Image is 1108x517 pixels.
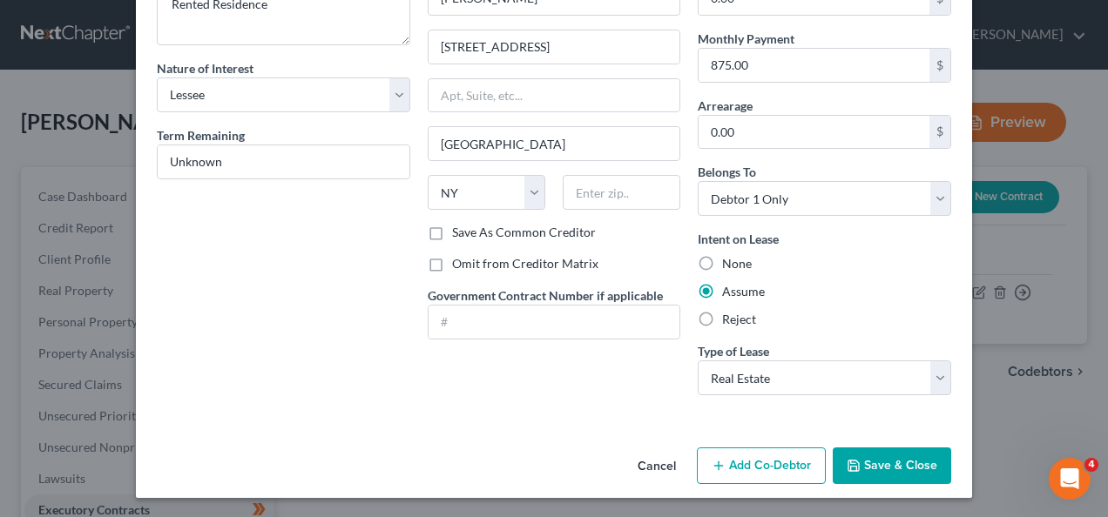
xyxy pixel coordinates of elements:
input: Enter address... [429,30,680,64]
div: $ [929,116,950,149]
label: Arrearage [698,97,753,115]
label: Term Remaining [157,126,245,144]
input: Apt, Suite, etc... [429,79,680,112]
button: Cancel [624,449,690,484]
input: # [429,305,680,339]
iframe: Intercom live chat [1049,458,1091,500]
label: Intent on Lease [698,230,779,248]
label: None [722,255,752,272]
label: Omit from Creditor Matrix [452,255,598,272]
span: 4 [1084,458,1098,472]
input: Enter zip.. [563,175,680,210]
button: Save & Close [833,447,951,484]
input: 0.00 [699,116,929,149]
label: Nature of Interest [157,59,253,77]
label: Save As Common Creditor [452,224,596,241]
span: Type of Lease [698,344,769,359]
button: Add Co-Debtor [697,447,826,484]
input: 0.00 [699,49,929,82]
label: Reject [722,311,756,328]
input: Enter city... [429,127,680,160]
div: $ [929,49,950,82]
label: Assume [722,283,765,300]
label: Monthly Payment [698,30,794,48]
label: Government Contract Number if applicable [428,286,663,305]
span: Belongs To [698,164,756,179]
input: -- [158,145,409,178]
